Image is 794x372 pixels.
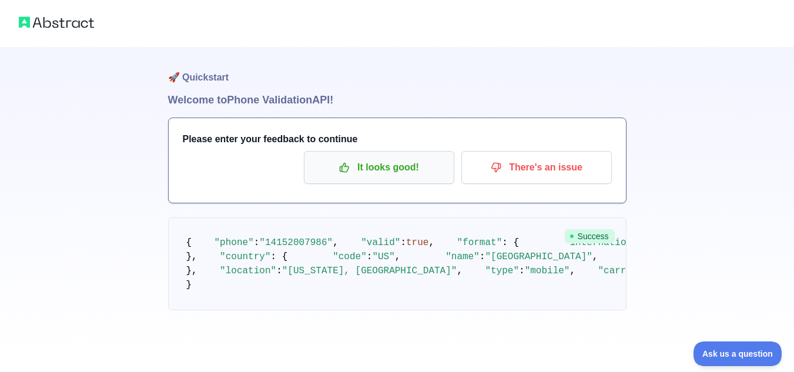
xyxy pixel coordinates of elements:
[183,132,612,146] h3: Please enter your feedback to continue
[215,237,254,248] span: "phone"
[598,266,648,276] span: "carrier"
[333,252,367,262] span: "code"
[367,252,373,262] span: :
[694,341,782,366] iframe: Toggle Customer Support
[400,237,406,248] span: :
[271,252,288,262] span: : {
[220,266,276,276] span: "location"
[485,252,592,262] span: "[GEOGRAPHIC_DATA]"
[569,266,575,276] span: ,
[361,237,400,248] span: "valid"
[470,157,603,177] p: There's an issue
[333,237,339,248] span: ,
[304,151,454,184] button: It looks good!
[220,252,270,262] span: "country"
[592,252,598,262] span: ,
[276,266,282,276] span: :
[457,266,463,276] span: ,
[282,266,457,276] span: "[US_STATE], [GEOGRAPHIC_DATA]"
[485,266,519,276] span: "type"
[168,92,627,108] h1: Welcome to Phone Validation API!
[19,14,94,31] img: Abstract logo
[254,237,260,248] span: :
[525,266,570,276] span: "mobile"
[395,252,401,262] span: ,
[502,237,519,248] span: : {
[457,237,502,248] span: "format"
[480,252,485,262] span: :
[565,229,615,243] span: Success
[564,237,649,248] span: "international"
[313,157,445,177] p: It looks good!
[406,237,428,248] span: true
[259,237,333,248] span: "14152007986"
[428,237,434,248] span: ,
[372,252,394,262] span: "US"
[519,266,525,276] span: :
[186,237,192,248] span: {
[168,47,627,92] h1: 🚀 Quickstart
[445,252,480,262] span: "name"
[461,151,612,184] button: There's an issue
